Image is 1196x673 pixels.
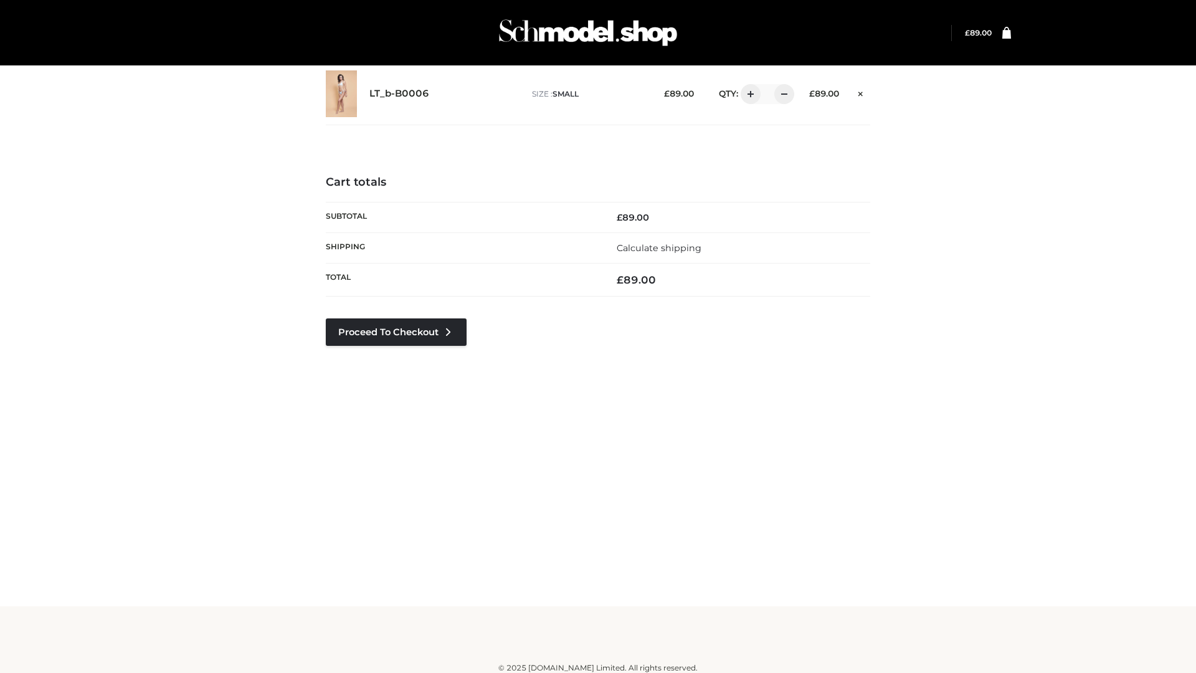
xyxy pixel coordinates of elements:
a: £89.00 [965,28,992,37]
th: Subtotal [326,202,598,232]
div: QTY: [706,84,790,104]
span: £ [965,28,970,37]
bdi: 89.00 [809,88,839,98]
a: Remove this item [852,84,870,100]
th: Shipping [326,232,598,263]
a: Proceed to Checkout [326,318,467,346]
img: Schmodel Admin 964 [495,8,681,57]
a: LT_b-B0006 [369,88,429,100]
bdi: 89.00 [617,274,656,286]
span: £ [664,88,670,98]
p: size : [532,88,645,100]
span: £ [617,212,622,223]
a: Calculate shipping [617,242,701,254]
h4: Cart totals [326,176,870,189]
bdi: 89.00 [965,28,992,37]
span: SMALL [553,89,579,98]
bdi: 89.00 [664,88,694,98]
th: Total [326,264,598,297]
span: £ [809,88,815,98]
span: £ [617,274,624,286]
bdi: 89.00 [617,212,649,223]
